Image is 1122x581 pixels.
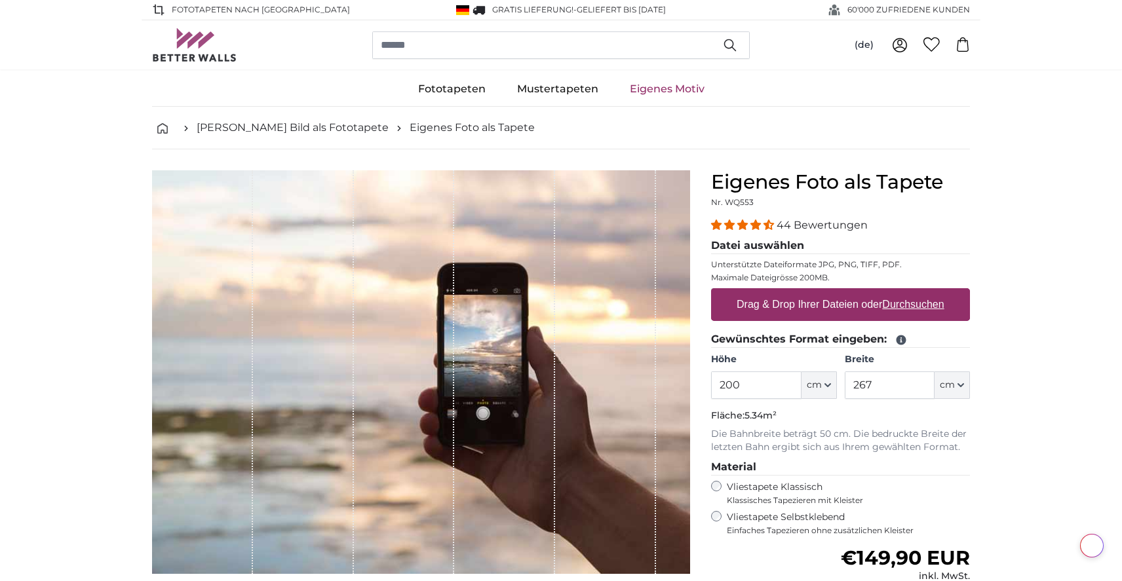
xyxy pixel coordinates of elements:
[711,197,754,207] span: Nr. WQ553
[172,4,350,16] span: Fototapeten nach [GEOGRAPHIC_DATA]
[802,371,837,399] button: cm
[727,525,970,536] span: Einfaches Tapezieren ohne zusätzlichen Kleister
[745,409,777,421] span: 5.34m²
[711,272,970,283] p: Maximale Dateigrösse 200MB.
[935,371,970,399] button: cm
[152,28,237,62] img: Betterwalls
[807,379,822,392] span: cm
[727,481,959,506] label: Vliestapete Klassisch
[777,219,868,231] span: 44 Bewertungen
[727,495,959,506] span: Klassisches Tapezieren mit Kleister
[711,331,970,348] legend: Gewünschtes Format eingeben:
[711,170,970,194] h1: Eigenes Foto als Tapete
[844,33,884,57] button: (de)
[577,5,666,14] span: Geliefert bis [DATE]
[883,299,944,310] u: Durchsuchen
[456,5,469,15] img: Deutschland
[711,428,970,454] p: Die Bahnbreite beträgt 50 cm. Die bedruckte Breite der letzten Bahn ergibt sich aus Ihrem gewählt...
[410,120,535,136] a: Eigenes Foto als Tapete
[727,511,970,536] label: Vliestapete Selbstklebend
[614,72,720,106] a: Eigenes Motiv
[940,379,955,392] span: cm
[573,5,666,14] span: -
[402,72,501,106] a: Fototapeten
[711,459,970,476] legend: Material
[152,107,970,149] nav: breadcrumbs
[847,4,970,16] span: 60'000 ZUFRIEDENE KUNDEN
[711,219,777,231] span: 4.34 stars
[197,120,389,136] a: [PERSON_NAME] Bild als Fototapete
[841,546,970,570] span: €149,90 EUR
[711,259,970,270] p: Unterstützte Dateiformate JPG, PNG, TIFF, PDF.
[501,72,614,106] a: Mustertapeten
[711,409,970,422] p: Fläche:
[731,291,950,318] label: Drag & Drop Ihrer Dateien oder
[711,238,970,254] legend: Datei auswählen
[492,5,573,14] span: GRATIS Lieferung!
[845,353,970,366] label: Breite
[711,353,836,366] label: Höhe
